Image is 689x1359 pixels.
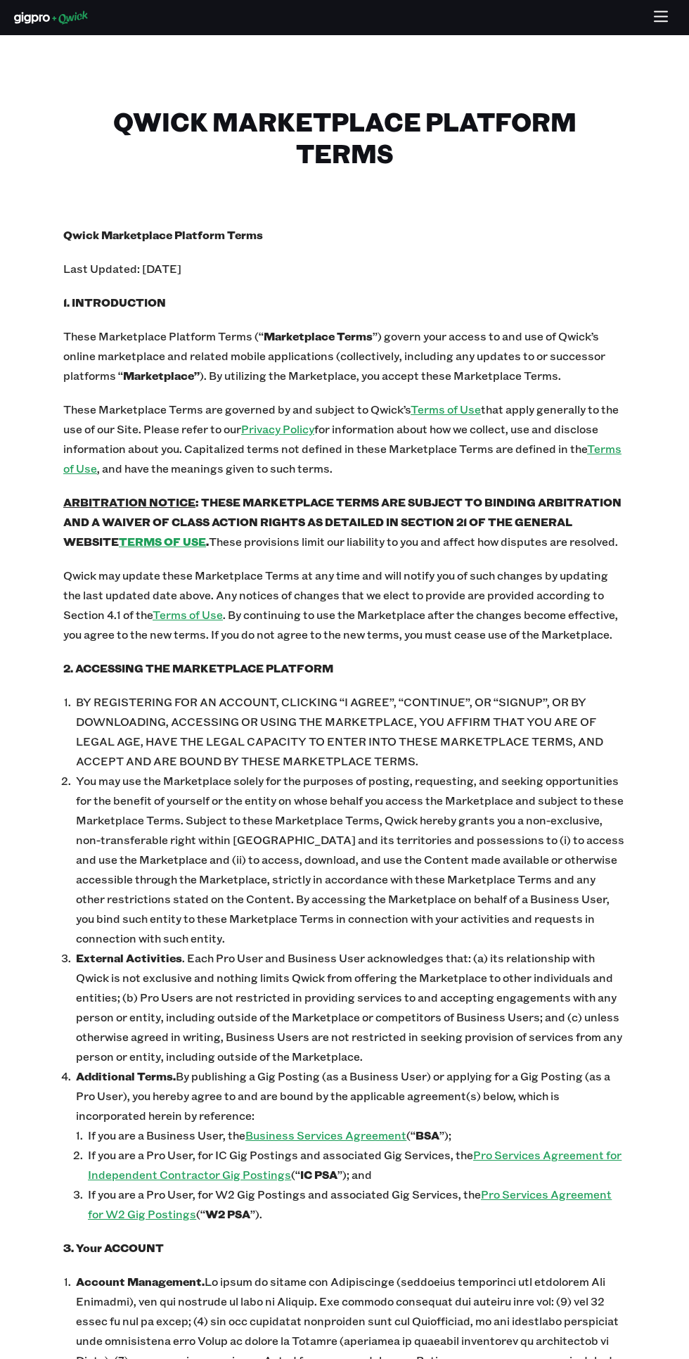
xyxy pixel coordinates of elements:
p: These Marketplace Platform Terms (“ ”) govern your access to and use of Qwick’s online marketplac... [63,326,626,385]
b: Marketplace Terms [264,328,373,343]
p: Qwick may update these Marketplace Terms at any time and will notify you of such changes by updat... [63,566,626,644]
a: Terms of Use [411,402,481,416]
b: Account Management. [76,1274,205,1289]
b: IC PSA [300,1167,337,1182]
b: : THESE MARKETPLACE TERMS ARE SUBJECT TO BINDING ARBITRATION AND A WAIVER OF CLASS ACTION RIGHTS ... [63,495,622,549]
a: TERMS OF USE [119,534,206,549]
b: . [206,534,209,549]
h1: Qwick Marketplace Platform Terms [63,106,626,169]
b: 2. ACCESSING THE MARKETPLACE PLATFORM [63,661,333,675]
u: ARBITRATION NOTICE [63,495,195,509]
p: If you are a Pro User, for IC Gig Postings and associated Gig Services, the (“ ”); and [88,1145,626,1185]
p: BY REGISTERING FOR AN ACCOUNT, CLICKING “I AGREE”, “CONTINUE”, OR “SIGNUP”, OR BY DOWNLOADING, AC... [76,692,626,771]
b: 3. Your ACCOUNT [63,1240,164,1255]
a: Privacy Policy [241,421,314,436]
p: If you are a Business User, the (“ ”); [88,1125,626,1145]
a: Business Services Agreement [245,1128,406,1142]
b: BSA [416,1128,439,1142]
b: 1. INTRODUCTION [63,295,166,310]
b: External Activities [76,950,182,965]
p: Last Updated: [DATE] [63,259,626,279]
p: If you are a Pro User, for W2 Gig Postings and associated Gig Services, the (“ ”). [88,1185,626,1224]
p: By publishing a Gig Posting (as a Business User) or applying for a Gig Posting (as a Pro User), y... [76,1066,626,1125]
p: These provisions limit our liability to you and affect how disputes are resolved. [63,492,626,551]
b: W2 PSA [205,1206,250,1221]
b: Additional Terms. [76,1068,176,1083]
b: Qwick Marketplace Platform Terms [63,227,263,242]
a: Terms of Use [153,607,223,622]
p: These Marketplace Terms are governed by and subject to Qwick’s that apply generally to the use of... [63,400,626,478]
b: Marketplace” [123,368,200,383]
p: You may use the Marketplace solely for the purposes of posting, requesting, and seeking opportuni... [76,771,626,948]
p: . Each Pro User and Business User acknowledges that: (a) its relationship with Qwick is not exclu... [76,948,626,1066]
